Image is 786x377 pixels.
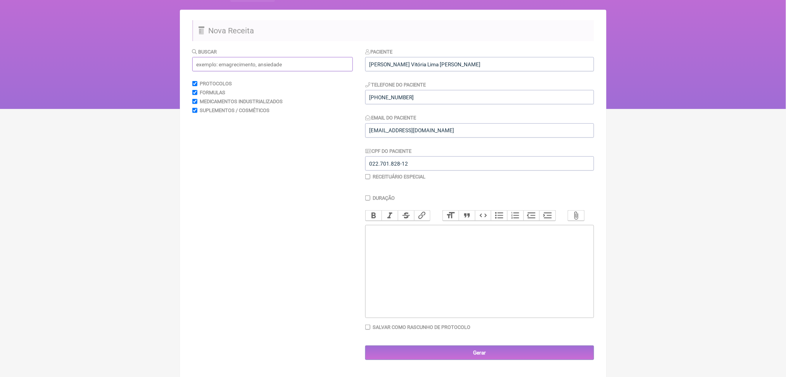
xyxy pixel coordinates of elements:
[200,90,225,95] label: Formulas
[443,211,459,221] button: Heading
[382,211,398,221] button: Italic
[373,174,425,180] label: Receituário Especial
[200,81,232,86] label: Protocolos
[568,211,584,221] button: Attach Files
[365,346,594,360] input: Gerar
[373,324,470,330] label: Salvar como rascunho de Protocolo
[398,211,414,221] button: Strikethrough
[200,107,269,113] label: Suplementos / Cosméticos
[192,49,217,55] label: Buscar
[414,211,430,221] button: Link
[365,148,412,154] label: CPF do Paciente
[475,211,491,221] button: Code
[365,115,416,121] label: Email do Paciente
[365,49,393,55] label: Paciente
[459,211,475,221] button: Quote
[373,195,395,201] label: Duração
[539,211,556,221] button: Increase Level
[523,211,540,221] button: Decrease Level
[491,211,507,221] button: Bullets
[507,211,523,221] button: Numbers
[366,211,382,221] button: Bold
[192,20,594,41] h2: Nova Receita
[192,57,353,71] input: exemplo: emagrecimento, ansiedade
[365,82,426,88] label: Telefone do Paciente
[200,99,283,104] label: Medicamentos Industrializados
